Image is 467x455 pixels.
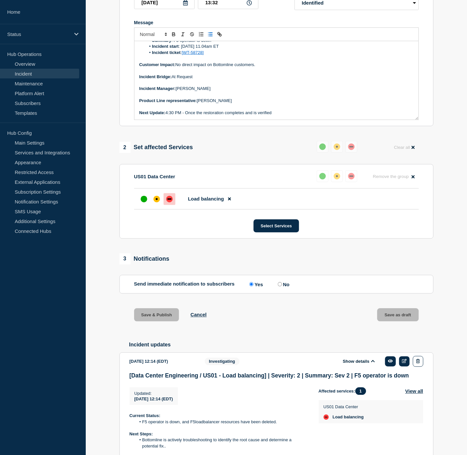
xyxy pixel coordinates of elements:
[355,388,366,395] span: 1
[346,141,357,153] button: down
[146,44,414,49] li: : [DATE] 11.04am ET
[215,30,224,38] button: Toggle link
[317,170,329,182] button: up
[405,388,423,395] button: View all
[319,144,326,150] div: up
[119,142,131,153] span: 2
[139,98,414,104] p: [PERSON_NAME]
[137,30,169,38] span: Font size
[166,196,173,202] div: down
[130,432,153,437] strong: Next Steps:
[331,170,343,182] button: affected
[348,173,355,180] div: down
[188,196,224,202] span: Load balancing
[276,281,290,288] label: No
[136,419,308,425] li: F5 operator is down, and F5loadbalancer resources have been deleted.
[248,281,263,288] label: Yes
[119,254,131,265] span: 3
[139,74,172,79] strong: Incident Bridge:
[319,173,326,180] div: up
[169,30,178,38] button: Toggle bold text
[369,170,419,183] button: Remove the group
[119,142,193,153] div: Set affected Services
[135,391,173,396] p: Updated :
[324,415,329,420] div: down
[333,415,364,420] span: Load balancing
[7,31,70,37] p: Status
[139,98,197,103] strong: Product Line representative:
[319,388,369,395] span: Affected services:
[134,20,419,25] div: Message
[206,30,215,38] button: Toggle bulleted list
[324,405,364,410] p: US01 Data Center
[182,50,204,55] a: [WT-58728]
[135,397,173,402] span: [DATE] 12:14 (EDT)
[146,50,414,56] li: :
[153,196,160,202] div: affected
[254,219,299,233] button: Select Services
[139,110,166,115] strong: Next Update:
[348,144,355,150] div: down
[141,196,147,202] div: up
[373,174,409,179] span: Remove the group
[139,62,176,67] strong: Customer Impact:
[134,281,235,288] p: Send immediate notification to subscribers
[390,141,419,154] button: Clear all
[136,437,308,449] li: Bottomline is actively troubleshooting to identify the root cause and determine a potential fix..
[139,74,414,80] p: At Request
[130,413,161,418] strong: Current Status:
[134,174,175,180] p: US01 Data Center
[317,141,329,153] button: up
[130,373,423,379] h3: [Data Center Engineering / US01 - Load balancing] | Severity: 2 | Summary: Sev 2 | F5 operator is...
[341,359,377,364] button: Show details
[249,282,254,287] input: Yes
[377,308,419,322] button: Save as draft
[134,281,419,288] div: Send immediate notification to subscribers
[334,144,340,150] div: affected
[178,30,188,38] button: Toggle italic text
[129,342,434,348] h2: Incident updates
[134,308,179,322] button: Save & Publish
[188,30,197,38] button: Toggle strikethrough text
[334,173,340,180] div: affected
[152,44,179,49] strong: Incident start
[139,86,176,91] strong: Incident Manager:
[152,50,181,55] strong: Incident ticket
[139,86,414,92] p: [PERSON_NAME]
[139,62,414,68] p: No direct impact on Bottomline customers.
[152,38,171,43] strong: Summary
[331,141,343,153] button: affected
[190,312,207,318] button: Cancel
[119,254,170,265] div: Notifications
[278,282,282,287] input: No
[139,110,414,116] p: 4:30 PM - Once the restoration completes and is verified
[135,41,419,120] div: Message
[205,358,240,365] span: Investigating
[130,356,195,367] div: [DATE] 12:14 (EDT)
[346,170,357,182] button: down
[197,30,206,38] button: Toggle ordered list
